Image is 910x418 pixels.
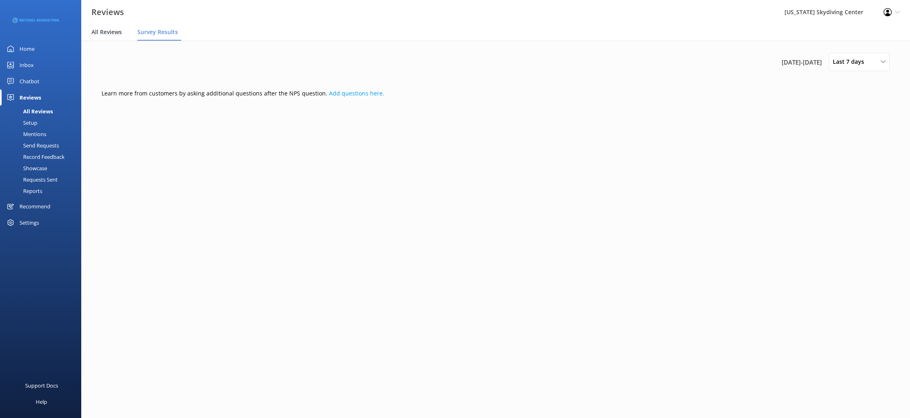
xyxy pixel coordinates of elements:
[833,57,869,66] span: Last 7 days
[19,89,41,106] div: Reviews
[5,185,42,197] div: Reports
[19,57,34,73] div: Inbox
[137,28,178,36] span: Survey Results
[782,57,822,67] span: [DATE] - [DATE]
[5,174,58,185] div: Requests Sent
[19,198,50,214] div: Recommend
[102,89,890,98] p: Learn more from customers by asking additional questions after the NPS question.
[5,151,65,162] div: Record Feedback
[5,117,37,128] div: Setup
[329,89,384,97] a: Add questions here.
[19,73,39,89] div: Chatbot
[5,117,81,128] a: Setup
[5,185,81,197] a: Reports
[5,140,59,151] div: Send Requests
[12,14,59,27] img: 3-1676954853.png
[5,151,81,162] a: Record Feedback
[36,394,47,410] div: Help
[25,377,58,394] div: Support Docs
[19,214,39,231] div: Settings
[5,140,81,151] a: Send Requests
[91,6,124,19] h3: Reviews
[5,106,81,117] a: All Reviews
[5,128,46,140] div: Mentions
[5,162,47,174] div: Showcase
[91,28,122,36] span: All Reviews
[19,41,35,57] div: Home
[5,162,81,174] a: Showcase
[5,106,53,117] div: All Reviews
[5,174,81,185] a: Requests Sent
[5,128,81,140] a: Mentions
